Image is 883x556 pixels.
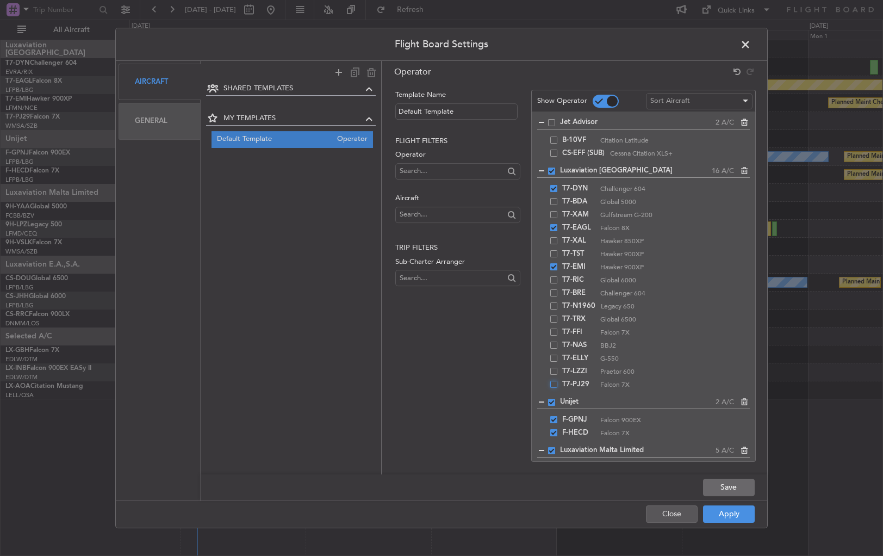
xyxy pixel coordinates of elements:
[600,197,750,207] span: Global 5000
[394,66,431,78] span: Operator
[562,378,595,391] span: T7-PJ29
[395,243,520,254] h2: Trip filters
[600,275,750,285] span: Global 6000
[600,210,750,220] span: Gulfstream G-200
[600,380,750,390] span: Falcon 7X
[395,257,520,268] label: Sub-Charter Arranger
[600,249,750,259] span: Hawker 900XP
[560,445,716,456] span: Luxaviation Malta Limited
[395,90,520,101] label: Template Name
[562,221,595,234] span: T7-EAGL
[562,287,595,300] span: T7-BRE
[600,236,750,246] span: Hawker 850XP
[217,134,332,145] span: Default Template
[223,113,363,124] span: MY TEMPLATES
[716,446,734,456] span: 5 A/C
[600,184,750,194] span: Challenger 604
[562,365,595,378] span: T7-LZZI
[600,415,750,425] span: Falcon 900EX
[716,397,734,408] span: 2 A/C
[562,339,595,352] span: T7-NAS
[116,28,767,61] header: Flight Board Settings
[560,397,716,407] span: Unijet
[562,195,595,208] span: T7-BDA
[650,96,690,106] span: Sort Aircraft
[562,261,595,274] span: T7-EMI
[600,288,750,298] span: Challenger 604
[712,166,734,177] span: 16 A/C
[600,262,750,272] span: Hawker 900XP
[562,147,605,160] span: CS-EFF (SUB)
[562,208,595,221] span: T7-XAM
[223,83,363,94] span: SHARED TEMPLATES
[703,505,755,523] button: Apply
[716,118,734,128] span: 2 A/C
[562,134,595,147] span: B-10VF
[600,354,750,363] span: G-550
[332,134,368,145] span: Operator
[395,136,520,147] h2: Flight filters
[562,326,595,339] span: T7-FFI
[395,193,520,204] label: Aircraft
[610,149,750,158] span: Cessna Citation XLS+
[562,300,595,313] span: T7-N1960
[600,341,750,350] span: BBJ2
[395,150,520,160] label: Operator
[562,313,595,326] span: T7-TRX
[600,328,750,337] span: Falcon 7X
[601,301,750,311] span: Legacy 650
[562,182,595,195] span: T7-DYN
[646,505,698,523] button: Close
[119,103,201,139] div: General
[400,163,503,179] input: Search...
[560,117,716,128] span: Jet Advisor
[400,270,503,286] input: Search...
[562,274,595,287] span: T7-RIC
[562,427,595,440] span: F-HECD
[119,64,201,100] div: Aircraft
[537,96,587,107] label: Show Operator
[600,314,750,324] span: Global 6500
[600,367,750,376] span: Praetor 600
[560,165,712,176] span: Luxaviation [GEOGRAPHIC_DATA]
[562,352,595,365] span: T7-ELLY
[562,248,595,261] span: T7-TST
[600,135,750,145] span: Citation Latitude
[600,428,750,438] span: Falcon 7X
[600,223,750,233] span: Falcon 8X
[703,479,755,496] button: Save
[562,413,595,427] span: F-GPNJ
[562,234,595,248] span: T7-XAL
[400,206,503,223] input: Search...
